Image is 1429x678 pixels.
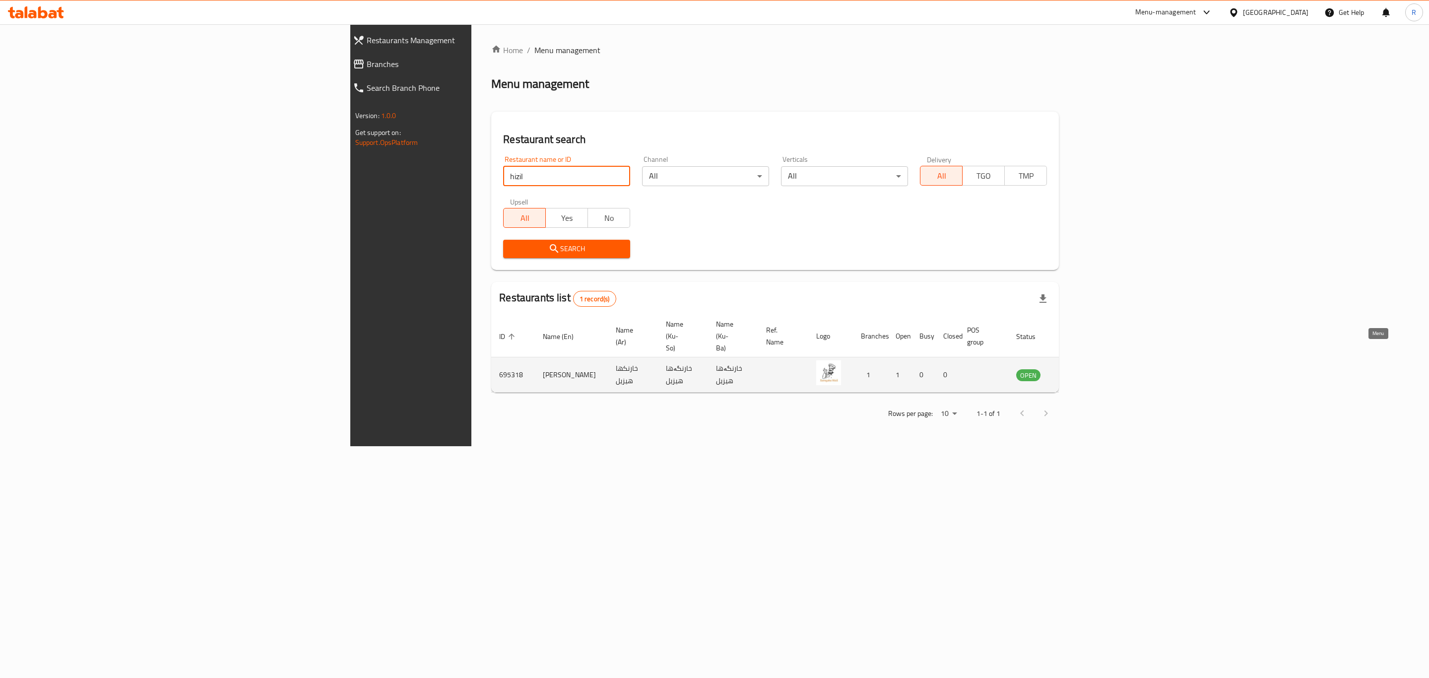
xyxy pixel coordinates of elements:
[1243,7,1308,18] div: [GEOGRAPHIC_DATA]
[355,109,380,122] span: Version:
[781,166,908,186] div: All
[1135,6,1196,18] div: Menu-management
[503,166,630,186] input: Search for restaurant name or ID..
[543,331,586,342] span: Name (En)
[967,324,996,348] span: POS group
[545,208,588,228] button: Yes
[367,58,581,70] span: Branches
[367,82,581,94] span: Search Branch Phone
[911,315,935,357] th: Busy
[355,126,401,139] span: Get support on:
[345,28,589,52] a: Restaurants Management
[1016,331,1048,342] span: Status
[888,357,911,393] td: 1
[550,211,584,225] span: Yes
[355,136,418,149] a: Support.OpsPlatform
[935,357,959,393] td: 0
[642,166,769,186] div: All
[967,169,1001,183] span: TGO
[608,357,658,393] td: خارنكها هيزيل
[510,198,528,205] label: Upsell
[1004,166,1047,186] button: TMP
[920,166,963,186] button: All
[962,166,1005,186] button: TGO
[911,357,935,393] td: 0
[1412,7,1416,18] span: R
[381,109,396,122] span: 1.0.0
[1016,369,1040,381] div: OPEN
[503,132,1047,147] h2: Restaurant search
[708,357,758,393] td: خارنگەها هیزیل
[1031,287,1055,311] div: Export file
[499,331,518,342] span: ID
[1009,169,1043,183] span: TMP
[345,52,589,76] a: Branches
[573,291,616,307] div: Total records count
[927,156,952,163] label: Delivery
[924,169,959,183] span: All
[367,34,581,46] span: Restaurants Management
[808,315,853,357] th: Logo
[888,407,933,420] p: Rows per page:
[503,240,630,258] button: Search
[592,211,626,225] span: No
[491,315,1095,393] table: enhanced table
[853,357,888,393] td: 1
[1016,370,1040,381] span: OPEN
[716,318,746,354] span: Name (Ku-Ba)
[511,243,622,255] span: Search
[491,44,1059,56] nav: breadcrumb
[666,318,696,354] span: Name (Ku-So)
[888,315,911,357] th: Open
[853,315,888,357] th: Branches
[587,208,630,228] button: No
[616,324,646,348] span: Name (Ar)
[345,76,589,100] a: Search Branch Phone
[499,290,616,307] h2: Restaurants list
[976,407,1000,420] p: 1-1 of 1
[503,208,546,228] button: All
[816,360,841,385] img: Xarngaha Hizil
[766,324,796,348] span: Ref. Name
[574,294,616,304] span: 1 record(s)
[508,211,542,225] span: All
[658,357,708,393] td: خارنگەها هیزیل
[937,407,961,421] div: Rows per page:
[935,315,959,357] th: Closed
